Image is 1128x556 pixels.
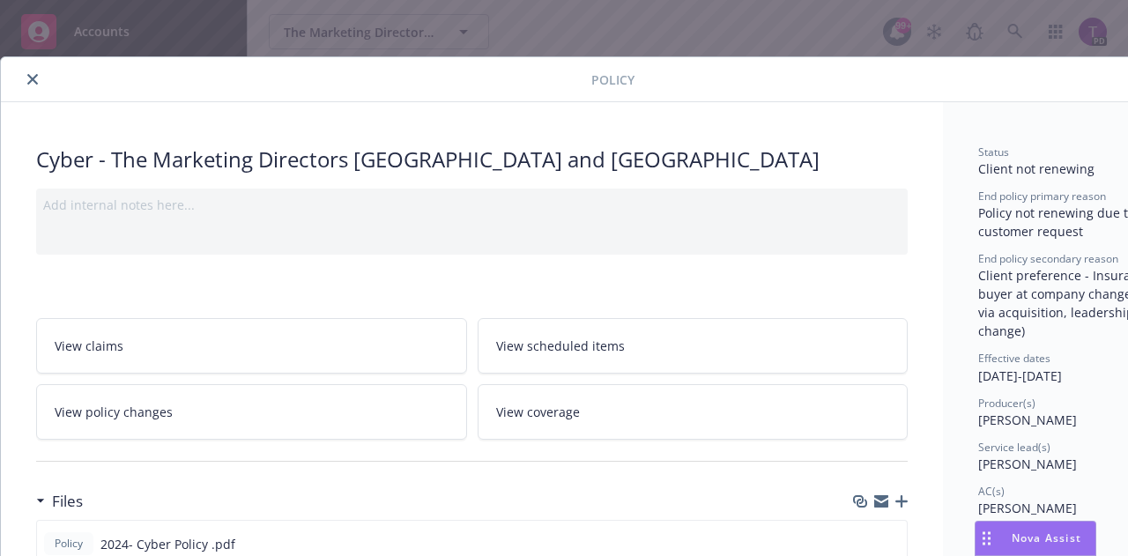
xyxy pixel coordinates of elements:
[36,490,83,513] div: Files
[975,521,1096,556] button: Nova Assist
[978,456,1077,472] span: [PERSON_NAME]
[496,337,625,355] span: View scheduled items
[43,196,901,214] div: Add internal notes here...
[51,536,86,552] span: Policy
[478,384,909,440] a: View coverage
[976,522,998,555] div: Drag to move
[978,440,1050,455] span: Service lead(s)
[36,318,467,374] a: View claims
[978,396,1035,411] span: Producer(s)
[978,411,1077,428] span: [PERSON_NAME]
[978,145,1009,159] span: Status
[496,403,580,421] span: View coverage
[978,189,1106,204] span: End policy primary reason
[55,337,123,355] span: View claims
[856,535,870,553] button: download file
[100,535,235,553] span: 2024- Cyber Policy .pdf
[978,484,1005,499] span: AC(s)
[978,500,1077,516] span: [PERSON_NAME]
[478,318,909,374] a: View scheduled items
[1012,530,1081,545] span: Nova Assist
[591,70,634,89] span: Policy
[978,160,1095,177] span: Client not renewing
[978,251,1118,266] span: End policy secondary reason
[36,145,908,174] div: Cyber - The Marketing Directors [GEOGRAPHIC_DATA] and [GEOGRAPHIC_DATA]
[978,351,1050,366] span: Effective dates
[36,384,467,440] a: View policy changes
[22,69,43,90] button: close
[52,490,83,513] h3: Files
[884,535,900,553] button: preview file
[55,403,173,421] span: View policy changes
